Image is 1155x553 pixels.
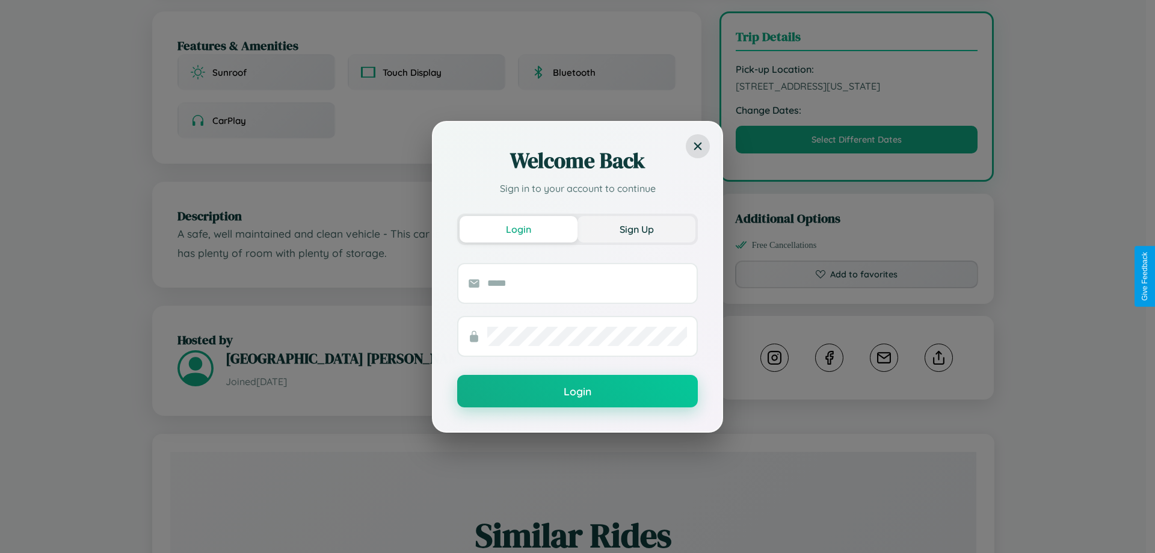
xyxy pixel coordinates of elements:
h2: Welcome Back [457,146,698,175]
button: Login [460,216,577,243]
button: Login [457,375,698,407]
div: Give Feedback [1141,252,1149,301]
p: Sign in to your account to continue [457,181,698,196]
button: Sign Up [577,216,695,243]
